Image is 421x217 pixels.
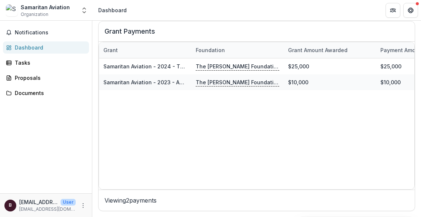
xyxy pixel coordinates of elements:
a: Samaritan Aviation - 2024 - The [PERSON_NAME] Foundation Grant Proposal Application [103,63,332,69]
div: Grant amount awarded [284,42,376,58]
button: More [79,201,88,210]
span: Notifications [15,30,86,36]
p: [EMAIL_ADDRESS][DOMAIN_NAME] [19,206,76,213]
button: Open entity switcher [79,3,89,18]
button: Notifications [3,27,89,38]
p: User [61,199,76,206]
nav: breadcrumb [95,5,130,16]
p: The [PERSON_NAME] Foundation [196,78,279,86]
div: Samaritan Aviation [21,3,70,11]
div: Foundation [191,46,229,54]
div: Documents [15,89,83,97]
h2: Grant Payments [105,27,409,41]
a: Dashboard [3,41,89,54]
p: Viewing 2 payments [105,196,409,205]
a: Tasks [3,57,89,69]
a: Samaritan Aviation - 2023 - Application [103,79,205,85]
div: Dashboard [15,44,83,51]
button: Partners [386,3,400,18]
div: Grant [99,46,122,54]
div: Foundation [191,42,284,58]
div: Proposals [15,74,83,82]
div: Grant [99,42,191,58]
div: Grant amount awarded [284,46,352,54]
img: Samaritan Aviation [6,4,18,16]
a: Documents [3,87,89,99]
p: The [PERSON_NAME] Foundation [196,62,279,70]
span: Organization [21,11,48,18]
a: Proposals [3,72,89,84]
div: Dashboard [98,6,127,14]
div: Tasks [15,59,83,67]
button: Get Help [403,3,418,18]
div: byeager@samaritanaviation.org [9,203,12,208]
div: $10,000 [284,74,376,90]
div: $25,000 [284,58,376,74]
p: [EMAIL_ADDRESS][DOMAIN_NAME] [19,198,58,206]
